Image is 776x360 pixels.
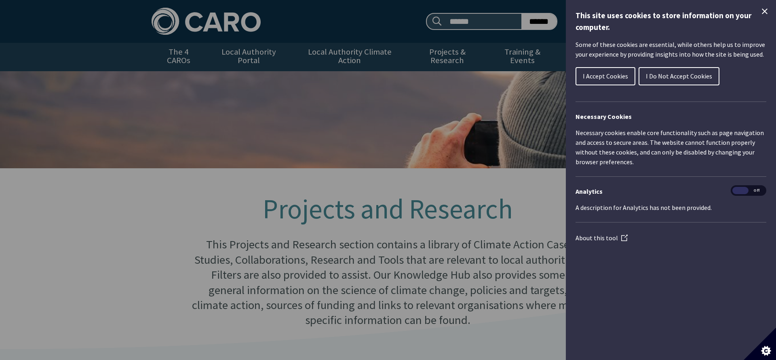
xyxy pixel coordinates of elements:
h2: Necessary Cookies [576,112,766,121]
span: I Accept Cookies [583,72,628,80]
h1: This site uses cookies to store information on your computer. [576,10,766,33]
p: A description for Analytics has not been provided. [576,203,766,212]
h3: Analytics [576,186,766,196]
p: Some of these cookies are essential, while others help us to improve your experience by providing... [576,40,766,59]
button: I Accept Cookies [576,67,635,85]
span: On [732,187,749,195]
span: Off [749,187,765,195]
span: I Do Not Accept Cookies [646,72,712,80]
p: Necessary cookies enable core functionality such as page navigation and access to secure areas. T... [576,128,766,167]
a: About this tool [576,234,628,242]
button: Set cookie preferences [744,328,776,360]
button: Close Cookie Control [760,6,770,16]
button: I Do Not Accept Cookies [639,67,719,85]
